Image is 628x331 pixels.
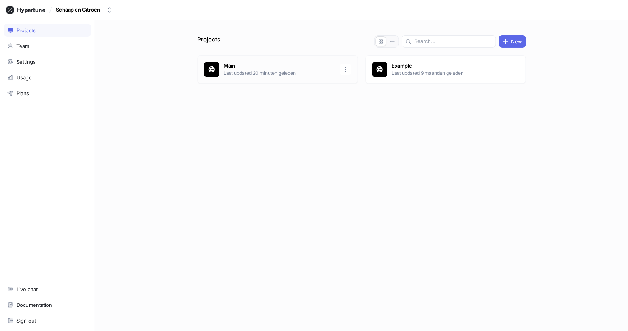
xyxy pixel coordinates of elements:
[16,286,38,292] div: Live chat
[16,59,36,65] div: Settings
[16,27,36,33] div: Projects
[4,87,91,100] a: Plans
[16,74,32,81] div: Usage
[4,24,91,37] a: Projects
[224,62,335,70] p: Main
[16,90,29,96] div: Plans
[511,39,523,44] span: New
[392,70,503,77] p: Last updated 9 maanden geleden
[16,43,29,49] div: Team
[4,55,91,68] a: Settings
[4,298,91,311] a: Documentation
[392,62,503,70] p: Example
[499,35,526,48] button: New
[56,7,100,13] div: Schaap en Citroen
[53,3,115,16] button: Schaap en Citroen
[16,302,52,308] div: Documentation
[16,318,36,324] div: Sign out
[4,40,91,53] a: Team
[415,38,493,45] input: Search...
[4,71,91,84] a: Usage
[198,35,221,48] p: Projects
[224,70,335,77] p: Last updated 20 minuten geleden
